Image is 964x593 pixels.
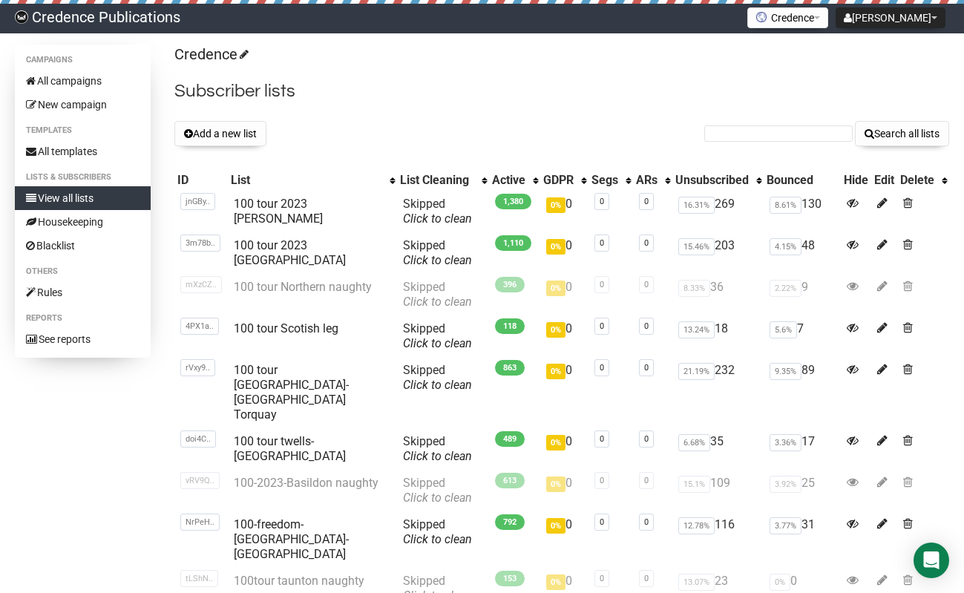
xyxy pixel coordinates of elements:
[644,197,649,206] a: 0
[15,69,151,93] a: All campaigns
[543,173,574,188] div: GDPR
[540,274,588,315] td: 0
[672,357,764,428] td: 232
[546,574,565,590] span: 0%
[755,11,767,23] img: favicons
[180,193,215,210] span: jnGBy..
[600,363,604,373] a: 0
[228,170,397,191] th: List: No sort applied, activate to apply an ascending sort
[764,511,841,568] td: 31
[644,238,649,248] a: 0
[764,470,841,511] td: 25
[675,173,749,188] div: Unsubscribed
[678,363,715,380] span: 21.19%
[672,470,764,511] td: 109
[403,434,472,463] span: Skipped
[540,357,588,428] td: 0
[495,235,531,251] span: 1,110
[672,315,764,357] td: 18
[174,121,266,146] button: Add a new list
[747,7,828,28] button: Credence
[403,476,472,505] span: Skipped
[764,170,841,191] th: Bounced: No sort applied, sorting is disabled
[403,449,472,463] a: Click to clean
[678,321,715,338] span: 13.24%
[495,473,525,488] span: 613
[546,435,565,451] span: 0%
[234,280,372,294] a: 100 tour Northern naughty
[400,173,474,188] div: List Cleaning
[15,168,151,186] li: Lists & subscribers
[180,472,220,489] span: vRV9Q..
[234,476,378,490] a: 100-2023-Basildon naughty
[180,276,222,293] span: mXzCZ..
[403,212,472,226] a: Click to clean
[15,140,151,163] a: All templates
[672,170,764,191] th: Unsubscribed: No sort applied, activate to apply an ascending sort
[600,574,604,583] a: 0
[180,570,218,587] span: tLShN..
[633,170,672,191] th: ARs: No sort applied, activate to apply an ascending sort
[495,360,525,376] span: 863
[174,78,949,105] h2: Subscriber lists
[540,470,588,511] td: 0
[764,315,841,357] td: 7
[678,476,710,493] span: 15.1%
[841,170,871,191] th: Hide: No sort applied, sorting is disabled
[855,121,949,146] button: Search all lists
[672,191,764,232] td: 269
[403,197,472,226] span: Skipped
[15,93,151,117] a: New campaign
[15,263,151,281] li: Others
[403,253,472,267] a: Click to clean
[914,543,949,578] div: Open Intercom Messenger
[492,173,525,188] div: Active
[600,434,604,444] a: 0
[678,238,715,255] span: 15.46%
[672,428,764,470] td: 35
[234,363,349,422] a: 100 tour [GEOGRAPHIC_DATA]-[GEOGRAPHIC_DATA] Torquay
[180,514,220,531] span: NrPeH..
[546,322,565,338] span: 0%
[403,238,472,267] span: Skipped
[644,321,649,331] a: 0
[897,170,949,191] th: Delete: No sort applied, activate to apply an ascending sort
[644,517,649,527] a: 0
[546,239,565,255] span: 0%
[770,476,801,493] span: 3.92%
[546,281,565,296] span: 0%
[174,170,228,191] th: ID: No sort applied, sorting is disabled
[770,363,801,380] span: 9.35%
[764,357,841,428] td: 89
[540,191,588,232] td: 0
[403,321,472,350] span: Skipped
[15,186,151,210] a: View all lists
[770,280,801,297] span: 2.22%
[540,315,588,357] td: 0
[234,321,338,335] a: 100 tour Scotish leg
[600,517,604,527] a: 0
[403,336,472,350] a: Click to clean
[15,309,151,327] li: Reports
[234,238,346,267] a: 100 tour 2023 [GEOGRAPHIC_DATA]
[540,170,588,191] th: GDPR: No sort applied, activate to apply an ascending sort
[546,364,565,379] span: 0%
[15,122,151,140] li: Templates
[764,428,841,470] td: 17
[600,280,604,289] a: 0
[836,7,945,28] button: [PERSON_NAME]
[495,318,525,334] span: 118
[644,476,649,485] a: 0
[546,197,565,213] span: 0%
[874,173,894,188] div: Edit
[770,517,801,534] span: 3.77%
[231,173,382,188] div: List
[397,170,489,191] th: List Cleaning: No sort applied, activate to apply an ascending sort
[678,574,715,591] span: 13.07%
[678,434,710,451] span: 6.68%
[672,511,764,568] td: 116
[644,574,649,583] a: 0
[495,514,525,530] span: 792
[770,434,801,451] span: 3.36%
[174,45,246,63] a: Credence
